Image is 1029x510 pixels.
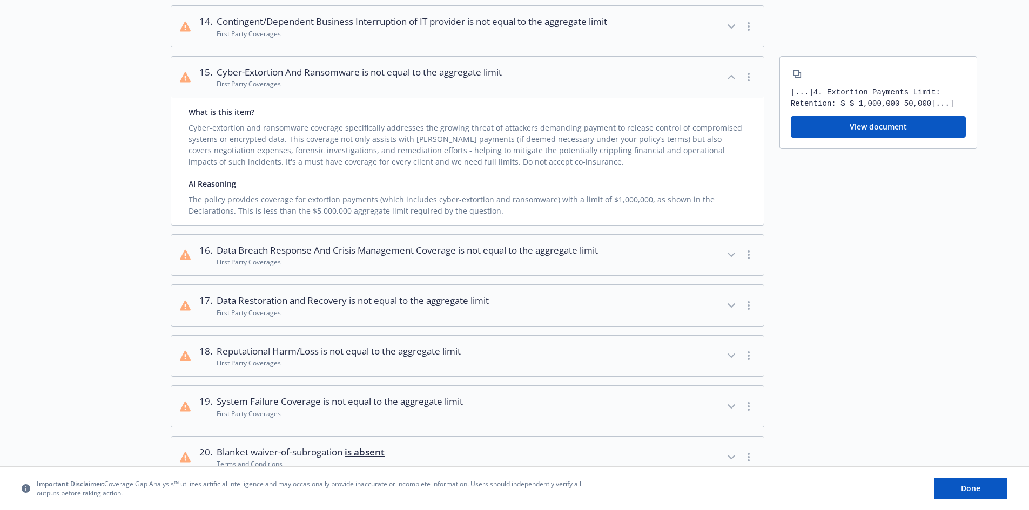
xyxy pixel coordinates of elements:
div: AI Reasoning [189,178,746,189]
span: Reputational Harm/Loss [217,344,461,358]
div: First Party Coverages [217,257,598,267]
button: View document [791,116,966,138]
span: Blanket waiver-of-subrogation [217,445,385,459]
button: 19.System Failure Coverage is not equal to the aggregate limitFirst Party Coverages [171,386,764,427]
div: 18 . [199,344,212,368]
div: 19 . [199,395,212,418]
span: Data Restoration and Recovery [217,294,489,308]
span: Coverage Gap Analysis™ utilizes artificial intelligence and may occasionally provide inaccurate o... [37,479,588,498]
span: is not equal to the aggregate limit [323,395,463,407]
div: 17 . [199,294,212,317]
div: 20 . [199,445,212,469]
span: is absent [345,446,385,458]
span: Cyber-Extortion And Ransomware [217,65,502,79]
div: 16 . [199,243,212,267]
div: The policy provides coverage for extortion payments (which includes cyber-extortion and ransomwar... [189,189,746,216]
div: First Party Coverages [217,409,463,418]
button: 15.Cyber-Extortion And Ransomware is not equal to the aggregate limitFirst Party Coverages [171,57,764,98]
span: Done [961,483,980,493]
div: Cyber-extortion and ransomware coverage specifically addresses the growing threat of attackers de... [189,118,746,167]
span: is not equal to the aggregate limit [349,294,489,307]
button: 17.Data Restoration and Recovery is not equal to the aggregate limitFirst Party Coverages [171,285,764,326]
span: is not equal to the aggregate limit [362,66,502,78]
div: First Party Coverages [217,79,502,89]
div: First Party Coverages [217,29,607,38]
button: 14.Contingent/Dependent Business Interruption of IT provider is not equal to the aggregate limitF... [171,6,764,47]
div: [...] 4. Extortion Payments Limit: Retention: $ $ 1,000,000 50,000 [...] [791,87,966,110]
span: Important Disclaimer: [37,479,104,488]
div: First Party Coverages [217,308,489,317]
button: 18.Reputational Harm/Loss is not equal to the aggregate limitFirst Party Coverages [171,336,764,377]
span: is not equal to the aggregate limit [458,244,598,256]
span: Data Breach Response And Crisis Management Coverage [217,243,598,257]
div: 15 . [199,65,212,89]
div: First Party Coverages [217,358,461,368]
button: 20.Blanket waiver-of-subrogation is absentTerms and Conditions [171,437,764,478]
button: Done [934,478,1007,499]
button: 16.Data Breach Response And Crisis Management Coverage is not equal to the aggregate limitFirst P... [171,235,764,276]
span: is not equal to the aggregate limit [321,345,461,357]
div: What is this item? [189,106,746,118]
span: is not equal to the aggregate limit [467,15,607,28]
div: 14 . [199,15,212,38]
div: Terms and Conditions [217,459,385,468]
span: Contingent/Dependent Business Interruption of IT provider [217,15,607,29]
span: System Failure Coverage [217,395,463,409]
